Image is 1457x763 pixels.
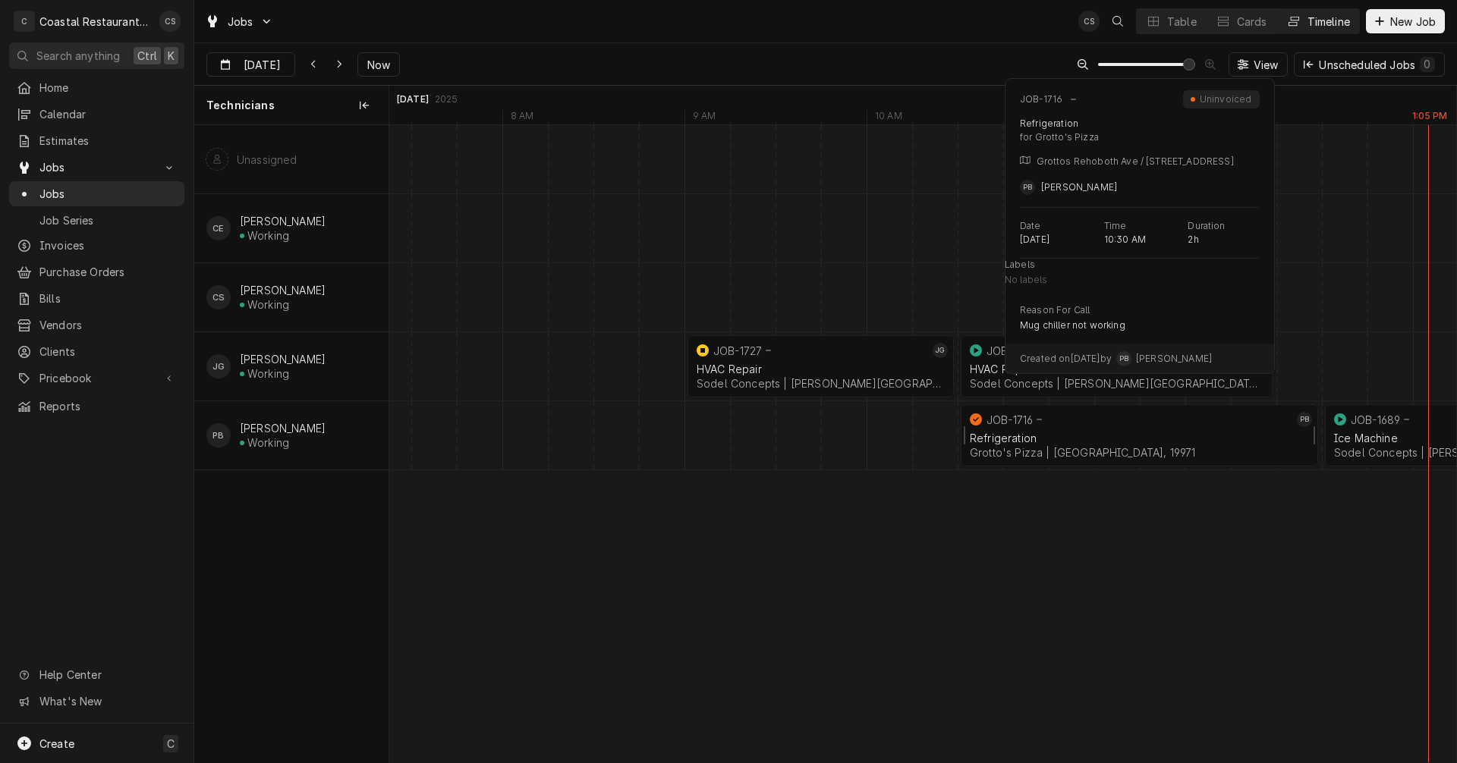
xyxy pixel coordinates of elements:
[159,11,181,32] div: CS
[1020,131,1260,143] div: for Grotto's Pizza
[1020,93,1062,105] div: JOB-1716
[364,57,393,73] span: Now
[9,366,184,391] a: Go to Pricebook
[713,344,762,357] div: JOB-1727
[39,186,177,202] span: Jobs
[9,339,184,364] a: Clients
[36,48,120,64] span: Search anything
[206,285,231,309] div: CS
[240,422,326,435] div: [PERSON_NAME]
[1020,118,1078,130] div: Refrigeration
[9,128,184,153] a: Estimates
[39,398,177,414] span: Reports
[435,93,458,105] div: 2025
[247,298,289,311] div: Working
[1005,259,1035,271] p: Labels
[1104,234,1146,246] p: 10:30 AM
[1020,304,1090,316] p: Reason For Call
[9,233,184,258] a: Invoices
[247,229,289,242] div: Working
[1319,57,1435,73] div: Unscheduled Jobs
[9,394,184,419] a: Reports
[9,286,184,311] a: Bills
[1037,155,1234,168] p: Grottos Rehoboth Ave / [STREET_ADDRESS]
[502,110,542,127] div: 8 AM
[1104,220,1127,232] p: Time
[9,42,184,69] button: Search anythingCtrlK
[1351,413,1400,426] div: JOB-1689
[1188,220,1225,232] p: Duration
[206,423,231,447] div: Phill Blush's Avatar
[1188,234,1198,246] p: 2h
[240,215,326,228] div: [PERSON_NAME]
[1116,351,1131,366] div: Phill Blush's Avatar
[167,736,175,752] span: C
[1020,180,1035,195] div: PB
[194,125,389,762] div: left
[39,80,177,96] span: Home
[39,133,177,149] span: Estimates
[970,377,1263,390] div: Sodel Concepts | [PERSON_NAME][GEOGRAPHIC_DATA], 19930
[206,423,231,447] div: PB
[9,181,184,206] a: Jobs
[206,98,275,113] span: Technicians
[867,110,910,127] div: 10 AM
[1412,110,1448,122] label: 1:05 PM
[194,86,389,125] div: Technicians column. SPACE for context menu
[1078,11,1100,32] div: Chris Sockriter's Avatar
[206,216,231,240] div: CE
[1366,9,1445,33] button: New Job
[39,667,175,683] span: Help Center
[697,363,945,375] div: HVAC Repair
[1106,9,1130,33] button: Open search
[1251,57,1282,73] span: View
[9,75,184,100] a: Home
[14,11,35,32] div: C
[1020,353,1112,365] span: Created on [DATE] by
[240,284,326,297] div: [PERSON_NAME]
[970,432,1309,444] div: Refrigeration
[1020,180,1035,195] div: Phill Blush's Avatar
[39,159,154,175] span: Jobs
[933,343,948,358] div: James Gatton's Avatar
[1020,234,1049,246] p: [DATE]
[247,367,289,380] div: Working
[1237,14,1267,30] div: Cards
[357,52,400,77] button: Now
[389,125,1456,762] div: normal
[9,155,184,180] a: Go to Jobs
[39,317,177,333] span: Vendors
[199,9,279,34] a: Go to Jobs
[206,285,231,309] div: Chris Sockriter's Avatar
[684,110,724,127] div: 9 AM
[697,377,945,390] div: Sodel Concepts | [PERSON_NAME][GEOGRAPHIC_DATA], 19930
[1197,93,1254,105] div: Uninvoiced
[240,353,326,366] div: [PERSON_NAME]
[39,737,74,750] span: Create
[1041,181,1117,193] span: [PERSON_NAME]
[987,344,1035,357] div: JOB-1726
[9,689,184,714] a: Go to What's New
[39,106,177,122] span: Calendar
[9,102,184,127] a: Calendar
[397,93,429,105] div: [DATE]
[206,52,295,77] button: [DATE]
[39,212,177,228] span: Job Series
[9,662,184,687] a: Go to Help Center
[206,354,231,378] div: James Gatton's Avatar
[1116,351,1131,366] div: PB
[1136,353,1212,365] span: [PERSON_NAME]
[137,48,157,64] span: Ctrl
[970,446,1309,459] div: Grotto's Pizza | [GEOGRAPHIC_DATA], 19971
[206,216,231,240] div: Carlos Espin's Avatar
[987,413,1033,426] div: JOB-1716
[1297,412,1312,427] div: PB
[1167,14,1197,30] div: Table
[39,370,154,386] span: Pricebook
[39,237,177,253] span: Invoices
[228,14,253,30] span: Jobs
[1297,412,1312,427] div: Phill Blush's Avatar
[1020,319,1125,331] p: Mug chiller not working
[9,259,184,284] a: Purchase Orders
[168,48,175,64] span: K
